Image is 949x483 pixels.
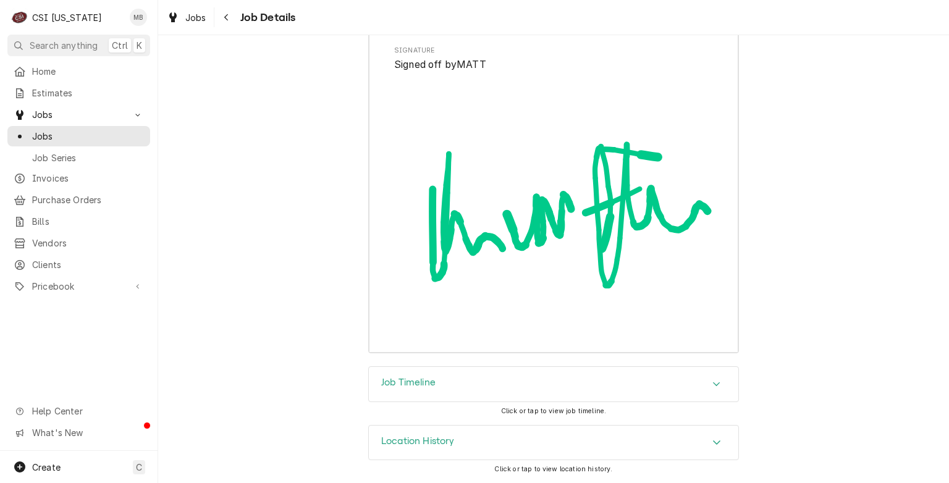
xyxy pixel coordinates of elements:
div: Job Timeline [368,366,739,402]
span: Jobs [185,11,206,24]
a: Clients [7,254,150,275]
span: Job Series [32,151,144,164]
a: Go to What's New [7,422,150,443]
button: Search anythingCtrlK [7,35,150,56]
span: Ctrl [112,39,128,52]
button: Accordion Details Expand Trigger [369,367,738,401]
a: Jobs [7,126,150,146]
a: Invoices [7,168,150,188]
a: Jobs [162,7,211,28]
a: Purchase Orders [7,190,150,210]
a: Home [7,61,150,82]
span: Click or tap to view job timeline. [501,407,606,415]
button: Accordion Details Expand Trigger [369,426,738,460]
div: Accordion Header [369,426,738,460]
span: What's New [32,426,143,439]
span: Purchase Orders [32,193,144,206]
a: Estimates [7,83,150,103]
div: Signator [394,46,713,327]
span: Clients [32,258,144,271]
span: Help Center [32,405,143,418]
a: Go to Jobs [7,104,150,125]
span: Vendors [32,237,144,250]
div: Location History [368,425,739,461]
a: Bills [7,211,150,232]
a: Job Series [7,148,150,168]
button: Navigate back [217,7,237,27]
span: Signature [394,46,713,56]
span: C [136,461,142,474]
span: Home [32,65,144,78]
div: Accordion Header [369,367,738,401]
span: Jobs [32,130,144,143]
span: Pricebook [32,280,125,293]
a: Go to Help Center [7,401,150,421]
span: Click or tap to view location history. [494,465,612,473]
a: Vendors [7,233,150,253]
img: Signature [394,72,713,326]
a: Go to Pricebook [7,276,150,296]
div: Matt Brewington's Avatar [130,9,147,26]
h3: Job Timeline [381,377,436,388]
span: Job Details [237,9,296,26]
div: CSI [US_STATE] [32,11,102,24]
h3: Location History [381,435,455,447]
span: Search anything [30,39,98,52]
span: Bills [32,215,144,228]
span: Create [32,462,61,472]
span: Jobs [32,108,125,121]
div: C [11,9,28,26]
span: K [137,39,142,52]
div: CSI Kentucky's Avatar [11,9,28,26]
div: MB [130,9,147,26]
span: Invoices [32,172,144,185]
span: Signed Off By [394,57,713,72]
span: Estimates [32,86,144,99]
